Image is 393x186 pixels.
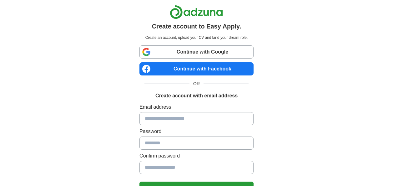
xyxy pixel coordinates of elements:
span: OR [189,80,204,87]
label: Email address [139,103,254,111]
label: Password [139,128,254,135]
img: Adzuna logo [170,5,223,19]
a: Continue with Facebook [139,62,254,75]
h1: Create account with email address [155,92,238,100]
p: Create an account, upload your CV and land your dream role. [141,35,252,40]
h1: Create account to Easy Apply. [152,22,241,31]
a: Continue with Google [139,45,254,59]
label: Confirm password [139,152,254,160]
